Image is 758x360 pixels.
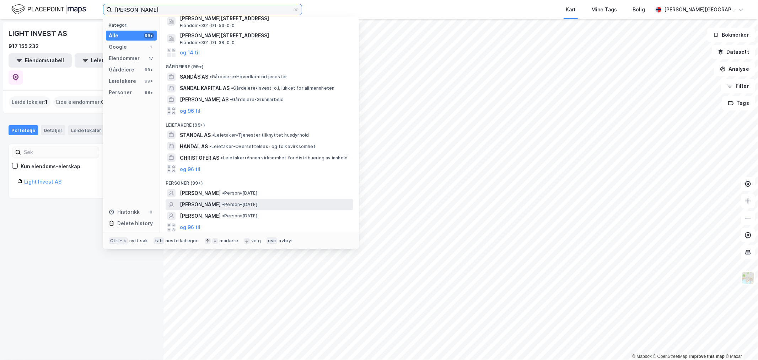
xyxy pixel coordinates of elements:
button: Bokmerker [707,28,755,42]
span: Gårdeiere • Grunnarbeid [230,97,284,102]
span: Leietaker • Annen virksomhet for distribuering av innhold [221,155,348,161]
input: Søk [21,147,99,158]
div: avbryt [279,238,293,244]
div: Mine Tags [591,5,617,14]
div: Google [109,43,127,51]
div: Eiendommer [109,54,140,63]
span: [PERSON_NAME] [180,189,221,197]
span: Person • [DATE] [222,213,257,219]
input: Søk på adresse, matrikkel, gårdeiere, leietakere eller personer [112,4,293,15]
span: • [209,144,211,149]
span: Person • [DATE] [222,202,257,207]
div: Detaljer [41,125,65,135]
span: [PERSON_NAME][STREET_ADDRESS] [180,31,350,40]
div: tab [154,237,164,244]
button: og 14 til [180,48,200,57]
div: Eide eiendommer : [53,96,107,108]
button: Eiendomstabell [9,53,72,68]
button: Analyse [714,62,755,76]
span: Gårdeiere • Hovedkontortjenester [210,74,287,80]
img: Z [741,271,755,285]
div: Gårdeiere [109,65,134,74]
span: [PERSON_NAME] [180,200,221,209]
button: og 96 til [180,107,200,115]
span: SANDAL KAPITAL AS [180,84,230,92]
span: [PERSON_NAME] [180,212,221,220]
span: 0 [101,98,104,106]
span: Eiendom • 301-91-53-0-0 [180,23,235,28]
div: [PERSON_NAME][GEOGRAPHIC_DATA] [664,5,735,14]
div: Historikk [109,208,140,216]
span: • [222,190,224,196]
button: Datasett [712,45,755,59]
span: • [230,97,232,102]
a: Mapbox [632,354,652,359]
span: Gårdeiere • Invest. o.l. lukket for allmennheten [231,85,334,91]
div: 1 [148,44,154,50]
div: Leietakere [109,77,136,85]
span: • [222,202,224,207]
div: 17 [148,55,154,61]
div: Alle [109,31,118,40]
span: Leietaker • Oversettelses- og tolkevirksomhet [209,144,316,149]
div: Bolig [633,5,645,14]
iframe: Chat Widget [722,326,758,360]
div: 0 [148,209,154,215]
div: 99+ [144,90,154,95]
div: 99+ [144,67,154,73]
a: OpenStreetMap [653,354,688,359]
div: markere [220,238,238,244]
div: Ctrl + k [109,237,128,244]
div: 99+ [144,33,154,38]
div: Personer [109,88,132,97]
button: Tags [722,96,755,110]
div: Gårdeiere (99+) [160,58,359,71]
span: STANDAL AS [180,131,211,139]
div: 917 155 232 [9,42,39,51]
div: Portefølje [9,125,38,135]
div: Leide lokaler [68,125,113,135]
div: Leide lokaler : [9,96,50,108]
div: Delete history [117,219,153,228]
div: nytt søk [129,238,148,244]
div: Personer (99+) [160,175,359,187]
span: Leietaker • Tjenester tilknyttet husdyrhold [212,132,309,138]
span: [PERSON_NAME][STREET_ADDRESS] [180,14,350,23]
img: logo.f888ab2527a4732fd821a326f86c7f29.svg [11,3,86,16]
span: HANDAL AS [180,142,208,151]
a: Improve this map [689,354,725,359]
button: og 96 til [180,165,200,173]
span: Eiendom • 301-91-38-0-0 [180,40,235,46]
button: og 96 til [180,223,200,232]
div: 99+ [144,78,154,84]
span: Person • [DATE] [222,190,257,196]
span: • [231,85,233,91]
button: Leietakertabell [75,53,138,68]
div: velg [251,238,261,244]
span: • [212,132,214,138]
span: • [210,74,212,79]
div: neste kategori [166,238,199,244]
span: CHRISTOFER AS [180,154,219,162]
div: Kategori [109,22,157,28]
a: Light Invest AS [24,179,61,185]
div: LIGHT INVEST AS [9,28,69,39]
div: Kun eiendoms-eierskap [21,162,80,171]
span: • [221,155,223,160]
div: esc [267,237,278,244]
div: 1 [103,127,110,134]
div: Leietakere (99+) [160,117,359,129]
span: 1 [45,98,48,106]
span: • [222,213,224,218]
span: [PERSON_NAME] AS [180,95,229,104]
button: Filter [721,79,755,93]
div: Kart [566,5,576,14]
span: SANDÅS AS [180,73,208,81]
